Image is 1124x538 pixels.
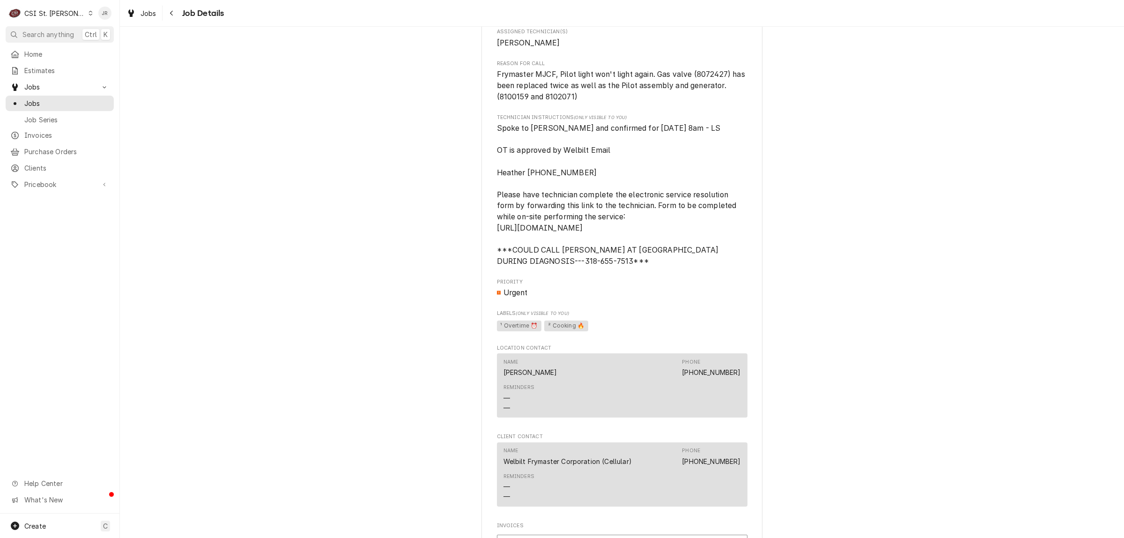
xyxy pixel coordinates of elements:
div: Contact [497,442,747,507]
div: — [503,482,510,492]
a: Go to Jobs [6,79,114,95]
span: Reason For Call [497,69,747,102]
div: Phone [682,447,700,455]
div: Priority [497,278,747,299]
div: Client Contact [497,433,747,510]
div: Location Contact List [497,353,747,422]
span: K [104,30,108,39]
span: Labels [497,310,747,317]
span: Invoices [24,130,109,140]
span: Jobs [24,82,95,92]
span: [PERSON_NAME] [497,38,560,47]
span: Estimates [24,66,109,75]
span: Job Series [24,115,109,125]
span: Jobs [140,8,156,18]
a: Home [6,46,114,62]
span: C [103,521,108,531]
div: Phone [682,359,740,377]
div: Phone [682,359,700,366]
span: Ctrl [85,30,97,39]
a: Job Series [6,112,114,127]
span: Location Contact [497,344,747,352]
span: Assigned Technician(s) [497,37,747,49]
span: [object Object] [497,319,747,333]
div: — [503,393,510,403]
a: Purchase Orders [6,144,114,159]
button: Navigate back [164,6,179,21]
span: Clients [24,163,109,173]
span: Pricebook [24,179,95,189]
span: Create [24,522,46,530]
span: Search anything [22,30,74,39]
div: [object Object] [497,114,747,267]
span: Job Details [179,7,224,20]
div: Reminders [503,473,534,501]
div: Name [503,359,557,377]
span: Frymaster MJCF, Pilot light won't light again. Gas valve (8072427) has been replaced twice as wel... [497,70,747,101]
div: [object Object] [497,310,747,333]
div: Reason For Call [497,60,747,102]
span: Assigned Technician(s) [497,28,747,36]
div: Assigned Technician(s) [497,28,747,48]
a: Go to What's New [6,492,114,508]
div: — [503,492,510,501]
div: C [8,7,22,20]
span: ¹ Overtime ⏰ [497,321,542,332]
a: Estimates [6,63,114,78]
div: Reminders [503,473,534,480]
span: (Only Visible to You) [574,115,627,120]
a: Jobs [123,6,160,21]
span: Purchase Orders [24,147,109,157]
a: Clients [6,160,114,176]
div: Reminders [503,384,534,391]
div: Contact [497,353,747,418]
div: Jessica Rentfro's Avatar [98,7,111,20]
span: What's New [24,495,108,505]
span: Help Center [24,478,108,488]
span: Spoke to [PERSON_NAME] and confirmed for [DATE] 8am - LS OT is approved by Welbilt Email Heather ... [497,124,739,266]
div: Reminders [503,384,534,412]
span: Client Contact [497,433,747,441]
div: Welbilt Frymaster Corporation (Cellular) [503,456,632,466]
span: Invoices [497,522,747,530]
span: Reason For Call [497,60,747,67]
a: Go to Pricebook [6,177,114,192]
a: Jobs [6,96,114,111]
button: Search anythingCtrlK [6,26,114,43]
div: CSI St. [PERSON_NAME] [24,8,85,18]
div: Name [503,447,632,466]
span: Home [24,49,109,59]
span: Technician Instructions [497,114,747,121]
a: [PHONE_NUMBER] [682,457,740,465]
span: Jobs [24,98,109,108]
span: ² Cooking 🔥 [544,321,588,332]
span: Priority [497,287,747,299]
a: Go to Help Center [6,476,114,491]
div: Phone [682,447,740,466]
div: Client Contact List [497,442,747,511]
div: JR [98,7,111,20]
span: Priority [497,278,747,286]
div: Name [503,359,518,366]
span: (Only Visible to You) [516,311,569,316]
span: [object Object] [497,123,747,267]
div: Urgent [497,287,747,299]
div: — [503,403,510,413]
a: [PHONE_NUMBER] [682,368,740,376]
a: Invoices [6,127,114,143]
div: Location Contact [497,344,747,422]
div: [PERSON_NAME] [503,367,557,377]
div: CSI St. Louis's Avatar [8,7,22,20]
div: Name [503,447,518,455]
